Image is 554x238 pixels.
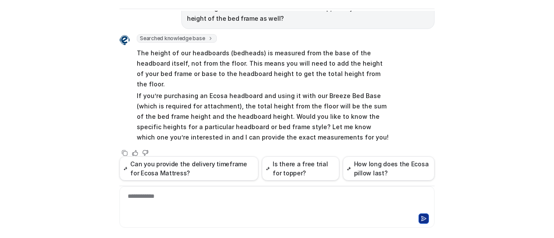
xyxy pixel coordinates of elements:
p: Is the height of the headboard from the floor up, or do you need to add on the height of the bed ... [187,3,429,24]
img: Widget [119,35,130,45]
button: Is there a free trial for topper? [262,156,339,181]
button: How long does the Ecosa pillow last? [343,156,435,181]
p: If you’re purchasing an Ecosa headboard and using it with our Breeze Bed Base (which is required ... [137,91,390,143]
span: Searched knowledge base [137,34,217,43]
p: The height of our headboards (bedheads) is measured from the base of the headboard itself, not fr... [137,48,390,89]
button: Can you provide the delivery timeframe for Ecosa Mattress? [119,156,258,181]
